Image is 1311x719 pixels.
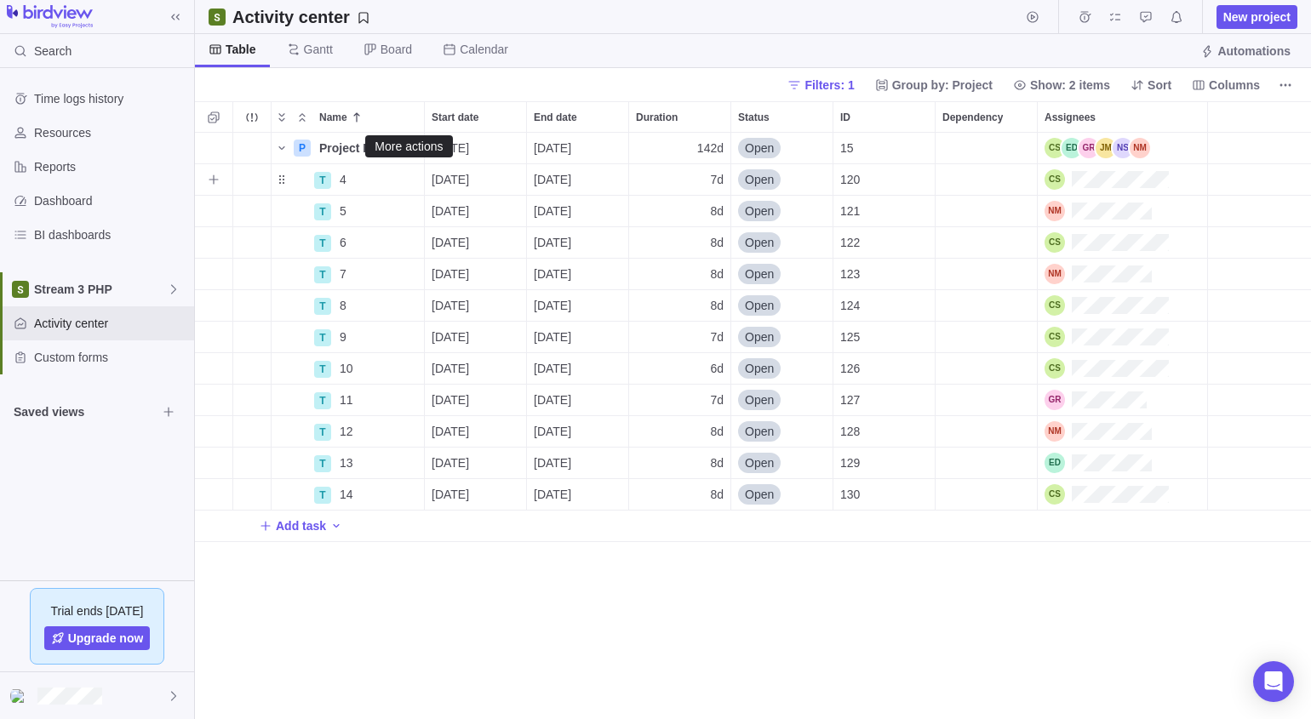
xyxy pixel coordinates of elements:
[7,5,93,29] img: logo
[833,102,935,132] div: ID
[272,416,425,448] div: Name
[710,265,724,282] span: 8d
[1045,232,1065,253] div: Chandni Sondagar
[892,77,993,94] span: Group by: Project
[1079,138,1099,158] div: Gord Rowland
[731,164,833,196] div: Status
[833,227,936,259] div: ID
[936,322,1038,353] div: Dependency
[840,328,860,345] span: 125
[233,322,272,353] div: Trouble indication
[936,385,1038,416] div: Dependency
[1073,13,1096,26] a: Time logs
[833,133,935,163] div: 15
[272,106,292,129] span: Expand
[1045,169,1065,190] div: Chandni Sondagar
[731,322,833,353] div: Status
[731,259,833,290] div: Status
[340,203,346,220] span: 5
[629,102,730,132] div: Duration
[833,416,935,447] div: 128
[629,227,731,259] div: Duration
[333,259,424,289] div: 7
[68,630,144,647] span: Upgrade now
[527,133,629,164] div: End date
[34,43,72,60] span: Search
[340,265,346,282] span: 7
[272,196,425,227] div: Name
[936,164,1038,196] div: Dependency
[1103,13,1127,26] a: My assignments
[534,328,571,345] span: [DATE]
[425,102,526,132] div: Start date
[314,487,331,504] div: T
[731,416,833,448] div: Status
[425,448,527,479] div: Start date
[34,158,187,175] span: Reports
[272,259,425,290] div: Name
[833,227,935,258] div: 122
[731,448,833,478] div: Open
[1038,322,1208,353] div: Assignees
[534,265,571,282] span: [DATE]
[710,297,724,314] span: 8d
[34,315,187,332] span: Activity center
[1274,73,1297,97] span: More actions
[534,391,571,408] span: [DATE]
[272,227,425,259] div: Name
[833,479,936,511] div: ID
[1253,661,1294,702] div: Open Intercom Messenger
[710,360,724,377] span: 6d
[738,109,770,126] span: Status
[710,203,724,220] span: 8d
[833,385,936,416] div: ID
[1045,264,1065,284] div: Nolan McGreer
[731,102,833,132] div: Status
[833,448,935,478] div: 129
[432,391,469,408] span: [DATE]
[1045,138,1065,158] div: Chandni Sondagar
[1038,448,1208,479] div: Assignees
[833,353,935,384] div: 126
[745,423,774,440] span: Open
[233,227,272,259] div: Trouble indication
[833,259,935,289] div: 123
[629,479,731,511] div: Duration
[1073,5,1096,29] span: Time logs
[1038,385,1208,416] div: Assignees
[44,626,151,650] span: Upgrade now
[527,385,629,416] div: End date
[272,385,425,416] div: Name
[272,353,425,385] div: Name
[259,514,326,538] span: Add task
[202,106,226,129] span: Selection mode
[233,196,272,227] div: Trouble indication
[1045,327,1065,347] div: Chandni Sondagar
[340,360,353,377] span: 10
[314,424,331,441] div: T
[1038,290,1208,322] div: Assignees
[340,423,353,440] span: 12
[1134,5,1158,29] span: Approval requests
[432,203,469,220] span: [DATE]
[1038,353,1208,385] div: Assignees
[233,448,272,479] div: Trouble indication
[34,226,187,243] span: BI dashboards
[432,423,469,440] span: [DATE]
[333,227,424,258] div: 6
[425,385,527,416] div: Start date
[833,164,935,195] div: 120
[731,353,833,385] div: Status
[226,5,377,29] span: Save your current layout and filters as a View
[333,164,424,195] div: 4
[292,106,312,129] span: Collapse
[1096,138,1116,158] div: James Murray
[833,196,935,226] div: 121
[272,290,425,322] div: Name
[425,196,527,227] div: Start date
[195,511,1311,542] div: Add New
[840,423,860,440] span: 128
[1030,77,1110,94] span: Show: 2 items
[936,448,1038,479] div: Dependency
[314,361,331,378] div: T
